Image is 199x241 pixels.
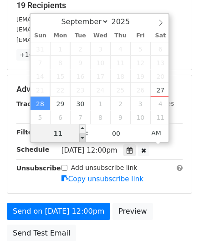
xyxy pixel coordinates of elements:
span: September 22, 2025 [50,83,70,97]
span: September 18, 2025 [110,69,130,83]
span: September 19, 2025 [130,69,150,83]
strong: Schedule [16,146,49,153]
span: September 3, 2025 [90,42,110,56]
span: September 9, 2025 [70,56,90,69]
small: [EMAIL_ADDRESS][DOMAIN_NAME] [16,36,118,43]
label: Add unsubscribe link [71,163,138,173]
span: September 2, 2025 [70,42,90,56]
a: Copy unsubscribe link [61,175,143,183]
span: September 7, 2025 [31,56,51,69]
span: September 25, 2025 [110,83,130,97]
span: Click to toggle [144,124,169,142]
span: : [86,124,88,142]
span: October 2, 2025 [110,97,130,110]
small: [EMAIL_ADDRESS][DOMAIN_NAME] [16,26,118,33]
span: September 26, 2025 [130,83,150,97]
span: October 3, 2025 [130,97,150,110]
span: October 1, 2025 [90,97,110,110]
h5: 19 Recipients [16,0,183,10]
input: Year [109,17,142,26]
a: Preview [112,203,153,220]
span: October 8, 2025 [90,110,110,124]
h5: Advanced [16,84,183,94]
span: September 8, 2025 [50,56,70,69]
span: September 24, 2025 [90,83,110,97]
span: September 28, 2025 [31,97,51,110]
span: Sat [150,33,170,39]
span: Mon [50,33,70,39]
span: September 12, 2025 [130,56,150,69]
span: September 16, 2025 [70,69,90,83]
span: September 4, 2025 [110,42,130,56]
span: Wed [90,33,110,39]
span: September 6, 2025 [150,42,170,56]
a: Send on [DATE] 12:00pm [7,203,110,220]
span: September 23, 2025 [70,83,90,97]
span: October 11, 2025 [150,110,170,124]
span: September 14, 2025 [31,69,51,83]
span: October 9, 2025 [110,110,130,124]
span: September 30, 2025 [70,97,90,110]
span: September 27, 2025 [150,83,170,97]
span: September 20, 2025 [150,69,170,83]
input: Minute [88,124,144,143]
span: October 10, 2025 [130,110,150,124]
span: September 11, 2025 [110,56,130,69]
input: Hour [31,124,86,143]
iframe: Chat Widget [153,197,199,241]
span: September 10, 2025 [90,56,110,69]
span: Tue [70,33,90,39]
span: September 1, 2025 [50,42,70,56]
span: September 29, 2025 [50,97,70,110]
span: September 17, 2025 [90,69,110,83]
span: September 13, 2025 [150,56,170,69]
span: October 5, 2025 [31,110,51,124]
span: October 6, 2025 [50,110,70,124]
strong: Tracking [16,100,47,108]
span: October 7, 2025 [70,110,90,124]
span: [DATE] 12:00pm [61,146,117,154]
strong: Unsubscribe [16,164,61,172]
span: August 31, 2025 [31,42,51,56]
span: September 15, 2025 [50,69,70,83]
span: Sun [31,33,51,39]
span: Thu [110,33,130,39]
span: Fri [130,33,150,39]
small: [EMAIL_ADDRESS][DOMAIN_NAME] [16,16,118,23]
a: +16 more [16,49,55,61]
strong: Filters [16,128,40,136]
span: September 5, 2025 [130,42,150,56]
span: October 4, 2025 [150,97,170,110]
span: September 21, 2025 [31,83,51,97]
